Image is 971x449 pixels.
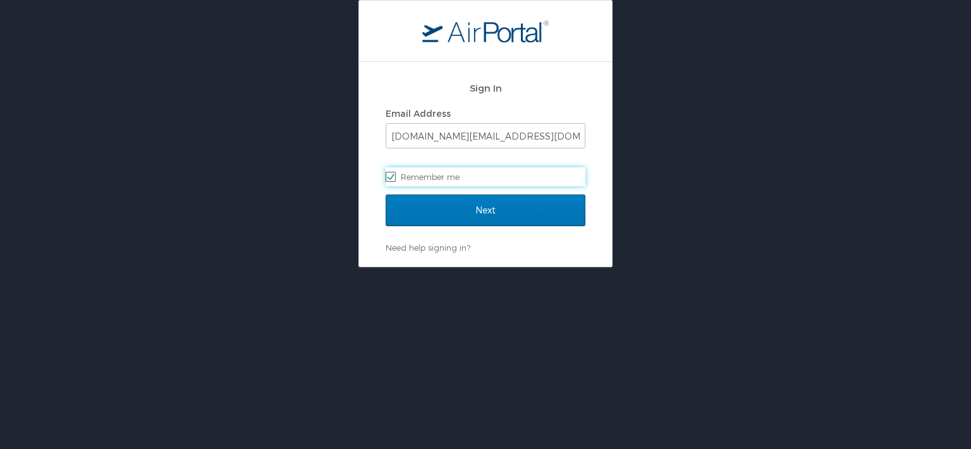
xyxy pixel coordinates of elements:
label: Remember me [386,167,585,186]
img: logo [422,20,549,42]
label: Email Address [386,108,451,119]
h2: Sign In [386,81,585,95]
a: Need help signing in? [386,242,470,253]
input: Next [386,195,585,226]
